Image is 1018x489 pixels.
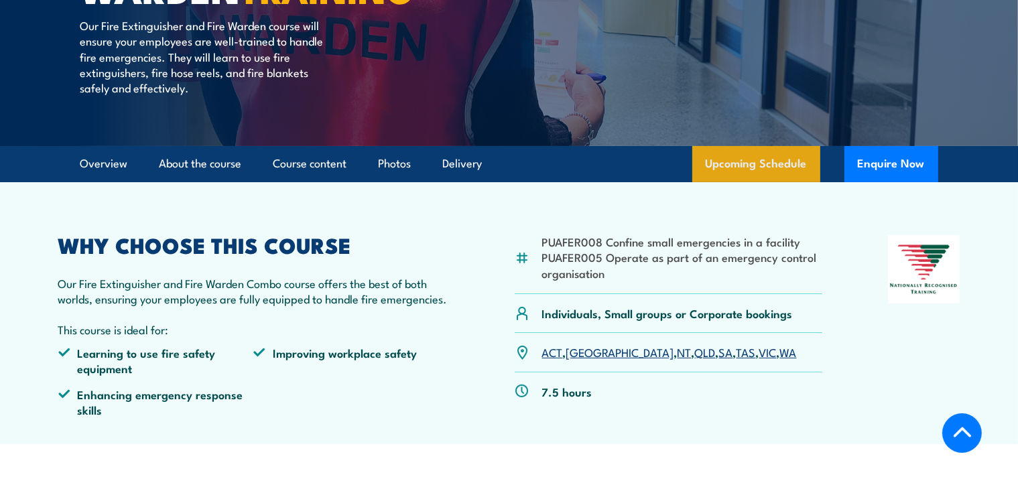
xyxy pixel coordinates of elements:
[542,234,823,249] li: PUAFER008 Confine small emergencies in a facility
[58,322,450,337] p: This course is ideal for:
[719,344,733,360] a: SA
[542,384,592,399] p: 7.5 hours
[58,345,254,376] li: Learning to use fire safety equipment
[80,146,128,182] a: Overview
[80,17,325,96] p: Our Fire Extinguisher and Fire Warden course will ensure your employees are well-trained to handl...
[759,344,777,360] a: VIC
[160,146,242,182] a: About the course
[737,344,756,360] a: TAS
[542,249,823,281] li: PUAFER005 Operate as part of an emergency control organisation
[253,345,449,376] li: Improving workplace safety
[692,146,820,182] a: Upcoming Schedule
[542,344,797,360] p: , , , , , , ,
[443,146,483,182] a: Delivery
[888,235,960,303] img: Nationally Recognised Training logo.
[273,146,347,182] a: Course content
[678,344,692,360] a: NT
[58,387,254,418] li: Enhancing emergency response skills
[542,305,793,321] p: Individuals, Small groups or Corporate bookings
[844,146,938,182] button: Enquire Now
[780,344,797,360] a: WA
[58,275,450,307] p: Our Fire Extinguisher and Fire Warden Combo course offers the best of both worlds, ensuring your ...
[58,235,450,254] h2: WHY CHOOSE THIS COURSE
[566,344,674,360] a: [GEOGRAPHIC_DATA]
[379,146,411,182] a: Photos
[542,344,563,360] a: ACT
[695,344,716,360] a: QLD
